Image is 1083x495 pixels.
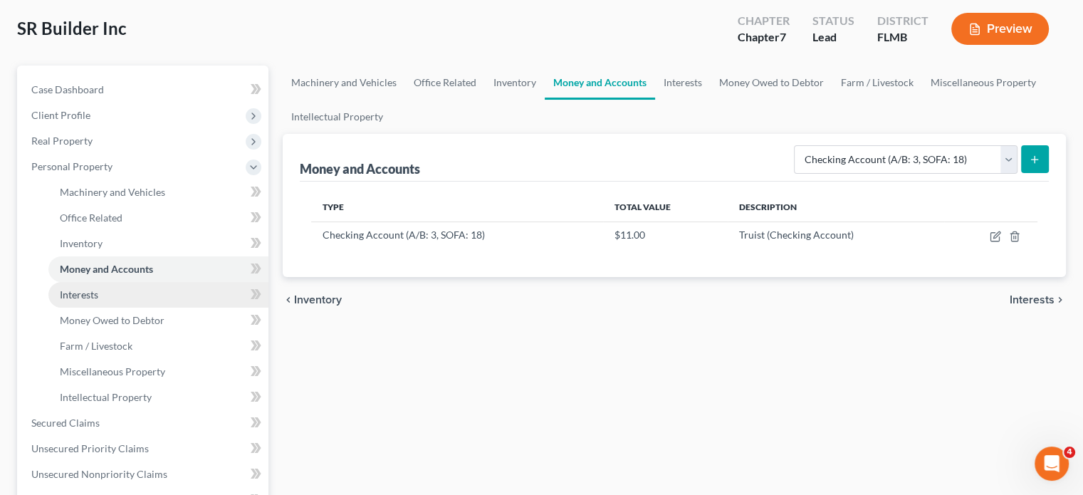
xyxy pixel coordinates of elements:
[739,202,797,212] span: Description
[545,66,655,100] a: Money and Accounts
[31,109,90,121] span: Client Profile
[614,202,671,212] span: Total Value
[48,359,268,385] a: Miscellaneous Property
[17,18,126,38] span: SR Builder Inc
[48,256,268,282] a: Money and Accounts
[951,13,1049,45] button: Preview
[20,77,268,103] a: Case Dashboard
[31,135,93,147] span: Real Property
[60,288,98,301] span: Interests
[323,229,485,241] span: Checking Account (A/B: 3, SOFA: 18)
[48,231,268,256] a: Inventory
[31,160,113,172] span: Personal Property
[1035,447,1069,481] iframe: Intercom live chat
[738,29,790,46] div: Chapter
[31,83,104,95] span: Case Dashboard
[60,365,165,377] span: Miscellaneous Property
[60,391,152,403] span: Intellectual Property
[60,340,132,352] span: Farm / Livestock
[1064,447,1075,458] span: 4
[48,205,268,231] a: Office Related
[20,462,268,487] a: Unsecured Nonpriority Claims
[294,294,342,306] span: Inventory
[405,66,485,100] a: Office Related
[283,66,405,100] a: Machinery and Vehicles
[20,436,268,462] a: Unsecured Priority Claims
[1010,294,1055,306] span: Interests
[832,66,922,100] a: Farm / Livestock
[614,229,645,241] span: $11.00
[31,442,149,454] span: Unsecured Priority Claims
[877,29,928,46] div: FLMB
[738,13,790,29] div: Chapter
[283,294,342,306] button: chevron_left Inventory
[60,314,164,326] span: Money Owed to Debtor
[1010,294,1066,306] button: Interests chevron_right
[780,30,786,43] span: 7
[485,66,545,100] a: Inventory
[60,263,153,275] span: Money and Accounts
[283,100,392,134] a: Intellectual Property
[31,417,100,429] span: Secured Claims
[739,229,854,241] span: Truist (Checking Account)
[60,212,122,224] span: Office Related
[283,294,294,306] i: chevron_left
[60,237,103,249] span: Inventory
[655,66,711,100] a: Interests
[922,66,1045,100] a: Miscellaneous Property
[48,282,268,308] a: Interests
[31,468,167,480] span: Unsecured Nonpriority Claims
[60,186,165,198] span: Machinery and Vehicles
[711,66,832,100] a: Money Owed to Debtor
[812,29,854,46] div: Lead
[877,13,928,29] div: District
[812,13,854,29] div: Status
[20,410,268,436] a: Secured Claims
[48,179,268,205] a: Machinery and Vehicles
[300,160,420,177] div: Money and Accounts
[1055,294,1066,306] i: chevron_right
[48,308,268,333] a: Money Owed to Debtor
[323,202,344,212] span: Type
[48,385,268,410] a: Intellectual Property
[48,333,268,359] a: Farm / Livestock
